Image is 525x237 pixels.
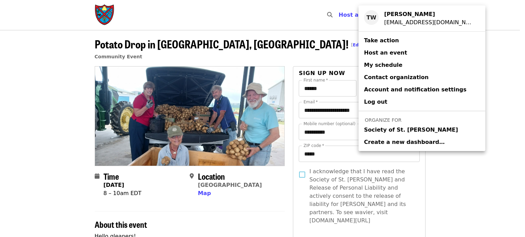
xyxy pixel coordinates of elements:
[359,136,485,148] a: Create a new dashboard…
[364,62,402,68] span: My schedule
[364,74,429,80] span: Contact organization
[359,71,485,84] a: Contact organization
[364,99,387,105] span: Log out
[359,59,485,71] a: My schedule
[359,84,485,96] a: Account and notification settings
[384,18,474,27] div: nc-glean@endhunger.org
[359,47,485,59] a: Host an event
[364,49,407,56] span: Host an event
[364,139,445,145] span: Create a new dashboard…
[384,11,435,17] strong: [PERSON_NAME]
[364,10,379,25] div: TW
[359,8,485,29] a: TW[PERSON_NAME][EMAIL_ADDRESS][DOMAIN_NAME]
[359,34,485,47] a: Take action
[364,126,458,134] span: Society of St. [PERSON_NAME]
[364,86,467,93] span: Account and notification settings
[364,37,399,44] span: Take action
[365,117,401,123] span: Organize for
[359,124,485,136] a: Society of St. [PERSON_NAME]
[384,10,474,18] div: Taylor Wolfe
[359,96,485,108] a: Log out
